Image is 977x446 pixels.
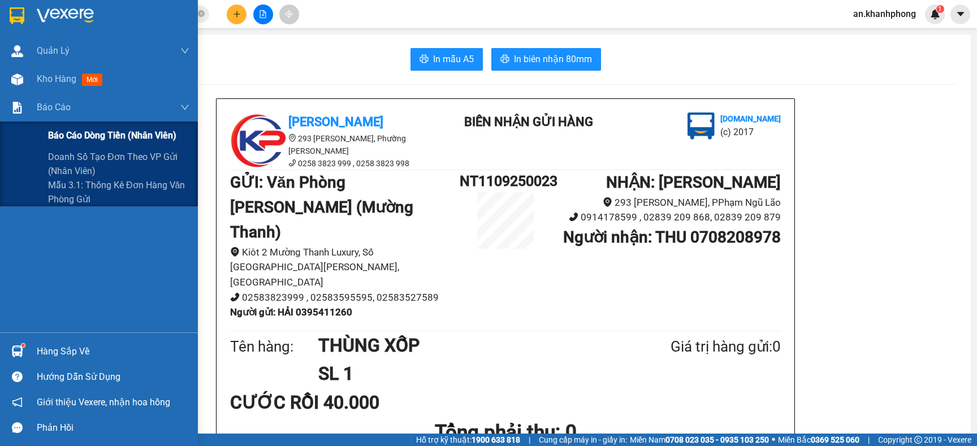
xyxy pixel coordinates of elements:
[464,115,593,129] b: BIÊN NHẬN GỬI HÀNG
[285,10,293,18] span: aim
[551,195,781,210] li: 293 [PERSON_NAME], PPhạm Ngũ Lão
[778,434,859,446] span: Miền Bắc
[811,435,859,444] strong: 0369 525 060
[930,9,940,19] img: icon-new-feature
[21,344,25,347] sup: 1
[491,48,601,71] button: printerIn biên nhận 80mm
[288,115,383,129] b: [PERSON_NAME]
[514,52,592,66] span: In biên nhận 80mm
[37,369,189,386] div: Hướng dẫn sử dụng
[95,54,155,68] li: (c) 2017
[37,73,76,84] span: Kho hàng
[198,9,205,20] span: close-circle
[230,290,460,305] li: 02583823999 , 02583595595, 02583527589
[123,14,150,41] img: logo.jpg
[433,52,474,66] span: In mẫu A5
[37,44,70,58] span: Quản Lý
[288,159,296,167] span: phone
[10,7,24,24] img: logo-vxr
[472,435,520,444] strong: 1900 633 818
[606,173,781,192] b: NHẬN : [PERSON_NAME]
[230,112,287,169] img: logo.jpg
[914,436,922,444] span: copyright
[198,10,205,17] span: close-circle
[11,345,23,357] img: warehouse-icon
[230,157,434,170] li: 0258 3823 999 , 0258 3823 998
[844,7,925,21] span: an.khanhphong
[551,210,781,225] li: 0914178599 , 02839 209 868, 02839 209 879
[938,5,942,13] span: 1
[410,48,483,71] button: printerIn mẫu A5
[318,360,616,388] h1: SL 1
[288,134,296,142] span: environment
[936,5,944,13] sup: 1
[950,5,970,24] button: caret-down
[563,228,781,246] b: Người nhận : THU 0708208978
[11,102,23,114] img: solution-icon
[14,73,64,126] b: [PERSON_NAME]
[11,73,23,85] img: warehouse-icon
[48,178,189,206] span: Mẫu 3.1: Thống kê đơn hàng văn phòng gửi
[230,335,318,358] div: Tên hàng:
[233,10,241,18] span: plus
[230,388,412,417] div: CƯỚC RỒI 40.000
[230,132,434,157] li: 293 [PERSON_NAME], Phường [PERSON_NAME]
[12,371,23,382] span: question-circle
[95,43,155,52] b: [DOMAIN_NAME]
[772,438,775,442] span: ⚪️
[259,10,267,18] span: file-add
[500,54,509,65] span: printer
[569,212,578,222] span: phone
[73,16,109,89] b: BIÊN NHẬN GỬI HÀNG
[868,434,870,446] span: |
[253,5,273,24] button: file-add
[12,397,23,408] span: notification
[529,434,530,446] span: |
[37,100,71,114] span: Báo cáo
[37,419,189,436] div: Phản hồi
[688,112,715,140] img: logo.jpg
[230,247,240,257] span: environment
[37,395,170,409] span: Giới thiệu Vexere, nhận hoa hồng
[416,434,520,446] span: Hỗ trợ kỹ thuật:
[37,343,189,360] div: Hàng sắp về
[180,103,189,112] span: down
[630,434,769,446] span: Miền Nam
[420,54,429,65] span: printer
[460,170,551,192] h1: NT1109250023
[720,114,781,123] b: [DOMAIN_NAME]
[48,150,189,178] span: Doanh số tạo đơn theo VP gửi (nhân viên)
[180,46,189,55] span: down
[603,197,612,207] span: environment
[616,335,781,358] div: Giá trị hàng gửi: 0
[230,292,240,302] span: phone
[230,173,413,241] b: GỬI : Văn Phòng [PERSON_NAME] (Mường Thanh)
[956,9,966,19] span: caret-down
[12,422,23,433] span: message
[230,306,352,318] b: Người gửi : HẢI 0395411260
[720,125,781,139] li: (c) 2017
[665,435,769,444] strong: 0708 023 035 - 0935 103 250
[11,45,23,57] img: warehouse-icon
[230,245,460,290] li: Kiôt 2 Mường Thanh Luxury, Số [GEOGRAPHIC_DATA][PERSON_NAME], [GEOGRAPHIC_DATA]
[227,5,247,24] button: plus
[48,128,176,142] span: Báo cáo dòng tiền (nhân viên)
[318,331,616,360] h1: THÙNG XỐP
[14,14,71,71] img: logo.jpg
[82,73,102,86] span: mới
[539,434,627,446] span: Cung cấp máy in - giấy in:
[279,5,299,24] button: aim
